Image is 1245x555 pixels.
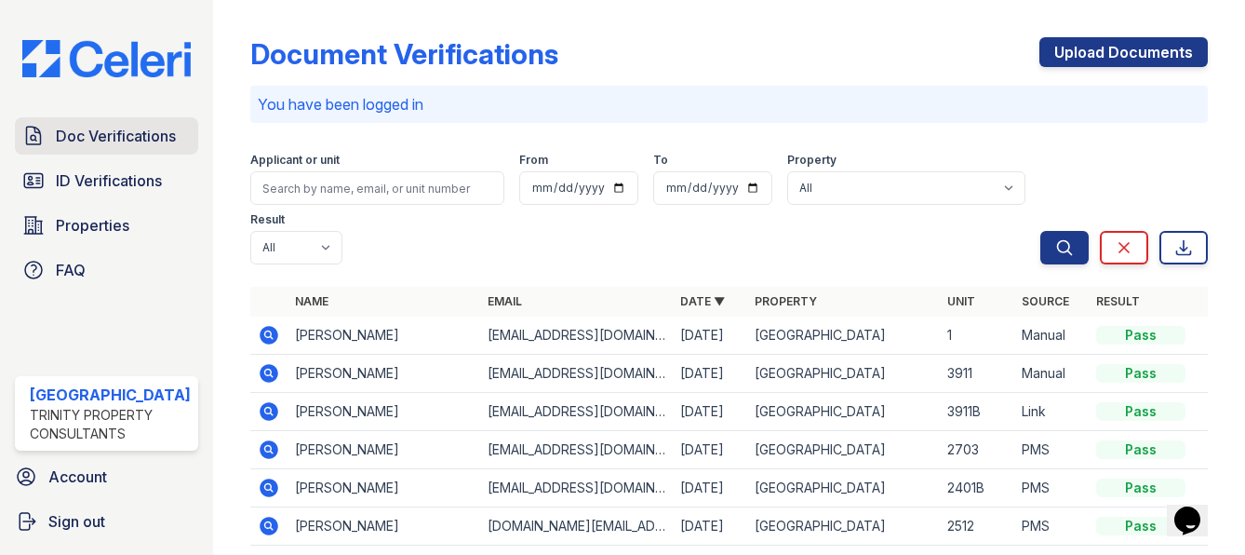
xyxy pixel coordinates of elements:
a: Result [1096,294,1140,308]
td: [DATE] [673,431,747,469]
a: Doc Verifications [15,117,198,155]
td: [DATE] [673,355,747,393]
td: 2703 [940,431,1014,469]
a: Date ▼ [680,294,725,308]
td: [PERSON_NAME] [288,469,480,508]
td: Manual [1014,317,1089,355]
a: ID Verifications [15,162,198,199]
label: To [653,153,668,168]
span: Sign out [48,510,105,533]
td: [GEOGRAPHIC_DATA] [747,431,940,469]
iframe: chat widget [1167,481,1226,536]
td: Manual [1014,355,1089,393]
td: PMS [1014,508,1089,546]
a: Name [295,294,328,308]
a: Email [488,294,522,308]
div: Pass [1096,479,1185,497]
img: CE_Logo_Blue-a8612792a0a2168367f1c8372b55b34899dd931a85d93a1a3d3e32e68fde9ad4.png [7,40,206,78]
a: Source [1022,294,1069,308]
div: Pass [1096,364,1185,383]
a: Unit [947,294,975,308]
div: Pass [1096,326,1185,345]
td: 3911 [940,355,1014,393]
td: [EMAIL_ADDRESS][DOMAIN_NAME] [480,317,673,355]
td: [EMAIL_ADDRESS][DOMAIN_NAME] [480,431,673,469]
td: [GEOGRAPHIC_DATA] [747,317,940,355]
td: [DOMAIN_NAME][EMAIL_ADDRESS][DOMAIN_NAME] [480,508,673,546]
span: FAQ [56,259,86,281]
span: Properties [56,214,129,237]
label: Applicant or unit [250,153,340,168]
td: [PERSON_NAME] [288,431,480,469]
label: Result [250,212,285,227]
td: [PERSON_NAME] [288,355,480,393]
td: [DATE] [673,317,747,355]
div: Pass [1096,517,1185,535]
a: Account [7,458,206,495]
span: Account [48,466,107,488]
td: [PERSON_NAME] [288,508,480,546]
a: Sign out [7,503,206,540]
td: 1 [940,317,1014,355]
a: FAQ [15,251,198,289]
td: 3911B [940,393,1014,431]
td: [GEOGRAPHIC_DATA] [747,393,940,431]
td: PMS [1014,431,1089,469]
td: [EMAIL_ADDRESS][DOMAIN_NAME] [480,469,673,508]
span: ID Verifications [56,169,162,192]
div: Pass [1096,402,1185,421]
td: [DATE] [673,508,747,546]
td: Link [1014,393,1089,431]
td: 2512 [940,508,1014,546]
td: [GEOGRAPHIC_DATA] [747,469,940,508]
span: Doc Verifications [56,125,176,147]
div: [GEOGRAPHIC_DATA] [30,384,191,406]
td: [GEOGRAPHIC_DATA] [747,508,940,546]
td: [GEOGRAPHIC_DATA] [747,355,940,393]
td: [EMAIL_ADDRESS][DOMAIN_NAME] [480,393,673,431]
td: 2401B [940,469,1014,508]
p: You have been logged in [258,93,1200,115]
td: [PERSON_NAME] [288,317,480,355]
label: Property [787,153,837,168]
div: Trinity Property Consultants [30,406,191,443]
input: Search by name, email, or unit number [250,171,504,205]
td: [PERSON_NAME] [288,393,480,431]
div: Document Verifications [250,37,558,71]
td: PMS [1014,469,1089,508]
a: Upload Documents [1039,37,1208,67]
a: Property [755,294,817,308]
td: [DATE] [673,469,747,508]
td: [EMAIL_ADDRESS][DOMAIN_NAME] [480,355,673,393]
td: [DATE] [673,393,747,431]
label: From [519,153,548,168]
div: Pass [1096,440,1185,459]
a: Properties [15,207,198,244]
